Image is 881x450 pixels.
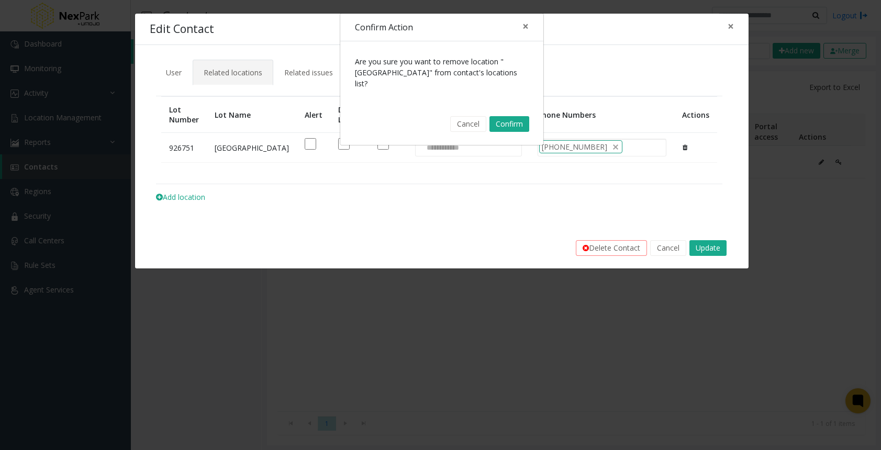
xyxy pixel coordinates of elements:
button: Confirm [489,116,529,132]
button: Close [515,14,536,39]
button: Cancel [450,116,486,132]
span: × [522,19,529,33]
div: Are you sure you want to remove location "[GEOGRAPHIC_DATA]" from contact's locations list? [340,41,543,104]
h4: Confirm Action [355,21,413,33]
